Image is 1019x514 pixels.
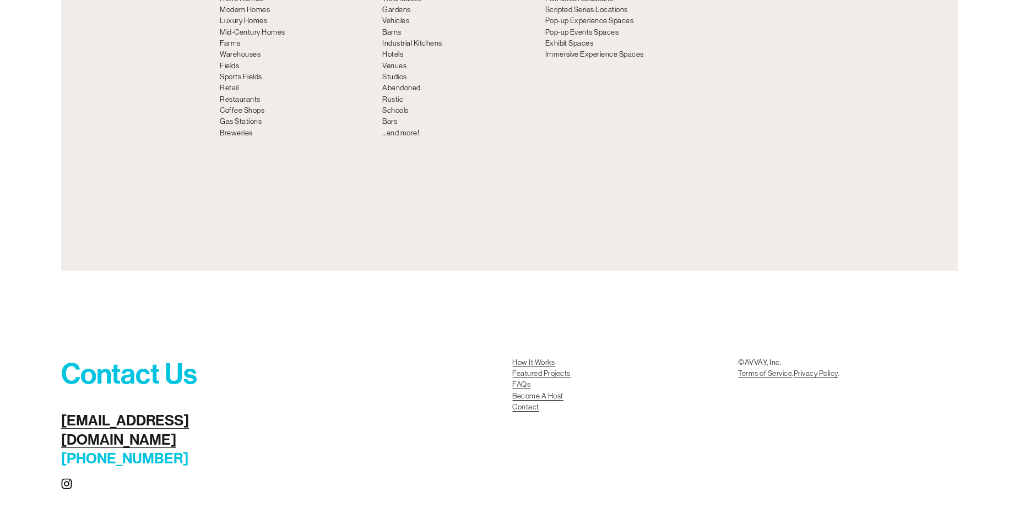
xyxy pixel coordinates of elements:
[512,391,563,413] a: Become A HostContact
[61,411,243,449] a: [EMAIL_ADDRESS][DOMAIN_NAME]
[794,368,838,379] a: Privacy Policy
[61,478,72,489] a: Instagram
[738,368,792,379] a: Terms of Service
[512,368,570,379] a: Featured Projects
[512,357,555,368] a: How It Works
[61,357,243,392] h3: Contact Us
[61,411,243,468] h4: [PHONE_NUMBER]
[512,379,530,390] a: FAQs
[738,357,958,380] p: ©AVVAY, Inc. . .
